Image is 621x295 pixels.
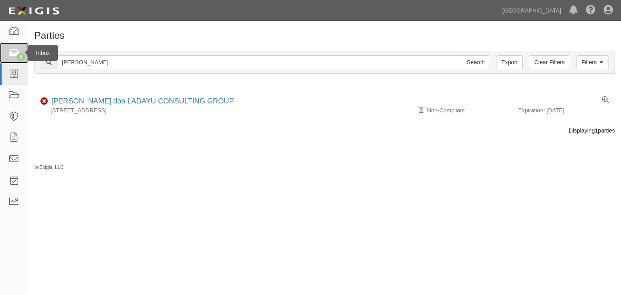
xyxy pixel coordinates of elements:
b: 1 [595,127,598,134]
div: Non-Compliant [421,106,518,114]
h1: Parties [34,30,615,41]
div: Garcia, Daniel R. dba LADAYU CONSULTING GROUP [48,96,234,107]
input: Search [57,55,462,69]
a: Export [496,55,523,69]
i: Non-Compliant [40,99,48,104]
a: Clear Filters [529,55,570,69]
a: View results summary [602,96,609,104]
div: [STREET_ADDRESS] [34,106,421,114]
img: logo-5460c22ac91f19d4615b14bd174203de0afe785f0fc80cf4dbbc73dc1793850b.png [6,4,62,18]
i: Pending Review [419,107,424,113]
i: Help Center - Complianz [586,6,596,15]
a: [GEOGRAPHIC_DATA] [498,2,565,19]
div: Expiration: [DATE] [518,106,615,114]
div: 8 [17,53,25,61]
a: [PERSON_NAME] dba LADAYU CONSULTING GROUP [51,97,234,105]
div: Displaying parties [28,126,621,135]
a: Exigis, LLC [40,164,64,170]
small: by [34,164,64,171]
input: Search [462,55,490,69]
a: Filters [576,55,608,69]
div: Inbox [28,45,58,61]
